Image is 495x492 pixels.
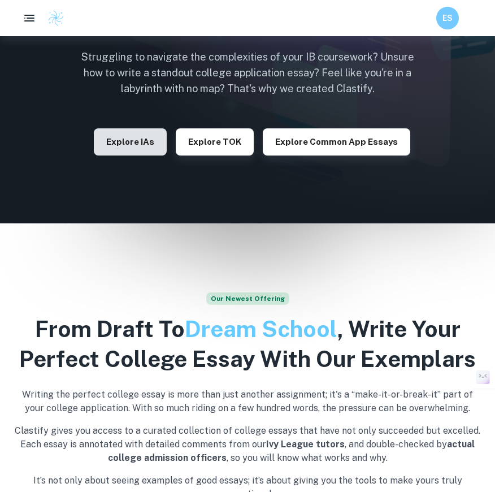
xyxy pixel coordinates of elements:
h6: ES [441,12,454,24]
button: Explore TOK [176,128,254,156]
a: Explore TOK [176,136,254,146]
button: Explore IAs [94,128,167,156]
p: Writing the perfect college essay is more than just another assignment; it's a “make-it-or-break-... [14,388,481,415]
a: Explore Common App essays [263,136,410,146]
span: Our Newest Offering [206,292,289,305]
img: Clastify logo [47,10,64,27]
h6: Struggling to navigate the complexities of your IB coursework? Unsure how to write a standout col... [72,49,423,97]
a: Explore IAs [94,136,167,146]
span: Dream School [185,316,337,342]
a: Clastify logo [41,10,64,27]
h2: From Draft To , Write Your Perfect College Essay With Our Exemplars [14,314,481,374]
button: ES [436,7,459,29]
b: Ivy League tutors [266,439,345,450]
b: actual college admission officers [108,439,475,463]
p: Clastify gives you access to a curated collection of college essays that have not only succeeded ... [14,424,481,465]
button: Explore Common App essays [263,128,410,156]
